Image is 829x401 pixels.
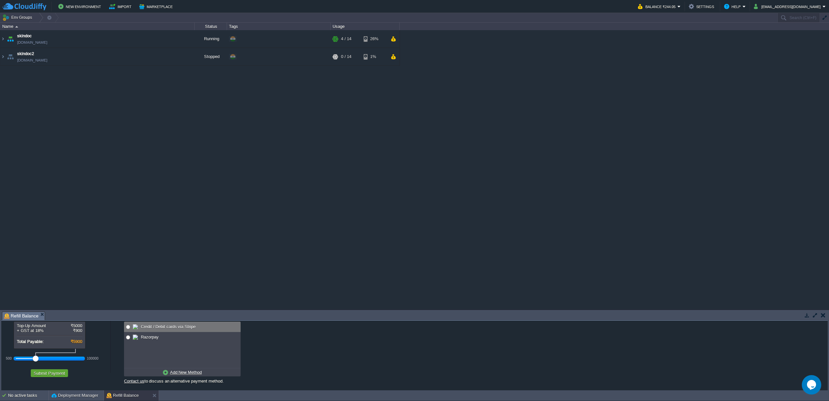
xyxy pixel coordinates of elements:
a: skindoc [17,33,32,39]
div: Top-Up Amount [17,323,82,328]
div: 1% [364,48,385,65]
a: skindoc2 [17,51,34,57]
div: Running [195,30,227,48]
a: Add New Method [161,368,203,376]
a: Contact us [124,379,144,384]
div: + GST at 18% [17,328,82,333]
span: Razorpay [139,335,159,339]
span: Refill Balance [4,312,39,320]
div: Total Payable: [17,339,82,344]
button: Deployment Manager [51,392,98,399]
div: Status [195,23,227,30]
button: [EMAIL_ADDRESS][DOMAIN_NAME] [754,3,823,10]
img: AMDAwAAAACH5BAEAAAAALAAAAAABAAEAAAICRAEAOw== [15,26,18,28]
span: ₹5900 [71,339,82,344]
button: Env Groups [2,13,34,22]
div: 100000 [87,356,98,360]
img: AMDAwAAAACH5BAEAAAAALAAAAAABAAEAAAICRAEAOw== [0,48,6,65]
button: Import [109,3,133,10]
button: Refill Balance [107,392,139,399]
div: 26% [364,30,385,48]
div: 500 [6,356,12,360]
div: Usage [331,23,399,30]
div: to discuss an alternative payment method. [124,377,241,384]
span: Credit / Debit cards via Stripe [139,324,196,329]
div: No active tasks [8,390,49,401]
u: Add New Method [170,370,202,375]
img: AMDAwAAAACH5BAEAAAAALAAAAAABAAEAAAICRAEAOw== [6,48,15,65]
span: ₹900 [73,328,82,333]
button: Settings [689,3,716,10]
button: Submit Payment [32,370,67,376]
button: Balance ₹244.05 [638,3,677,10]
div: 4 / 14 [341,30,351,48]
div: Stopped [195,48,227,65]
div: Tags [227,23,330,30]
a: [DOMAIN_NAME] [17,57,47,63]
button: Help [724,3,743,10]
div: 0 / 14 [341,48,351,65]
button: Marketplace [139,3,175,10]
a: [DOMAIN_NAME] [17,39,47,46]
span: ₹5000 [71,323,82,328]
iframe: chat widget [802,375,823,395]
button: New Environment [58,3,103,10]
img: CloudJiffy [2,3,46,11]
img: AMDAwAAAACH5BAEAAAAALAAAAAABAAEAAAICRAEAOw== [0,30,6,48]
div: Name [1,23,194,30]
img: AMDAwAAAACH5BAEAAAAALAAAAAABAAEAAAICRAEAOw== [6,30,15,48]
